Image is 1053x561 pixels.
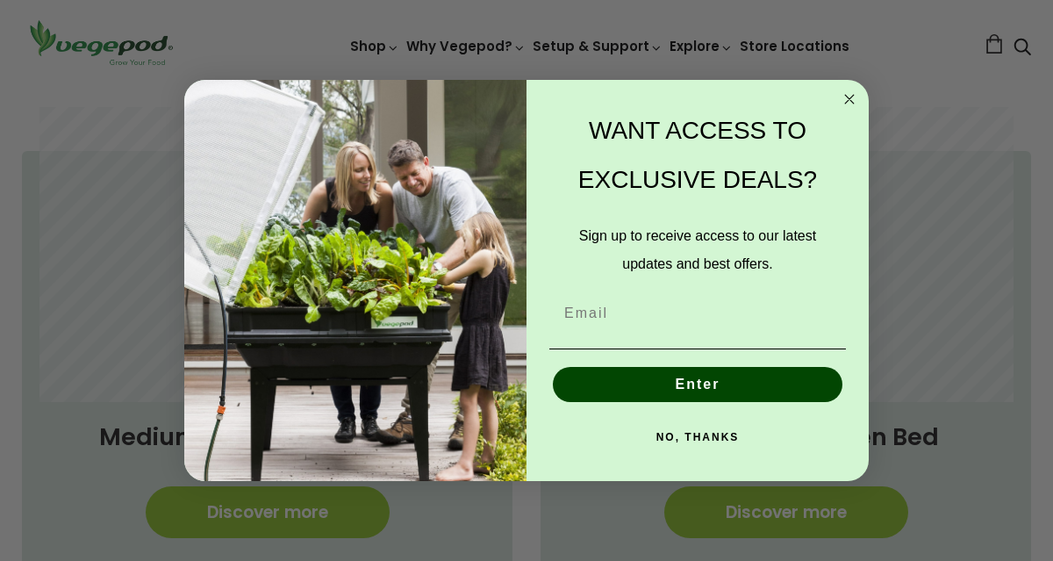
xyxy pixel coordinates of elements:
[549,296,846,331] input: Email
[578,117,817,193] span: WANT ACCESS TO EXCLUSIVE DEALS?
[549,420,846,455] button: NO, THANKS
[839,89,860,110] button: Close dialog
[553,367,842,402] button: Enter
[184,80,526,481] img: e9d03583-1bb1-490f-ad29-36751b3212ff.jpeg
[549,349,846,349] img: underline
[579,228,816,271] span: Sign up to receive access to our latest updates and best offers.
